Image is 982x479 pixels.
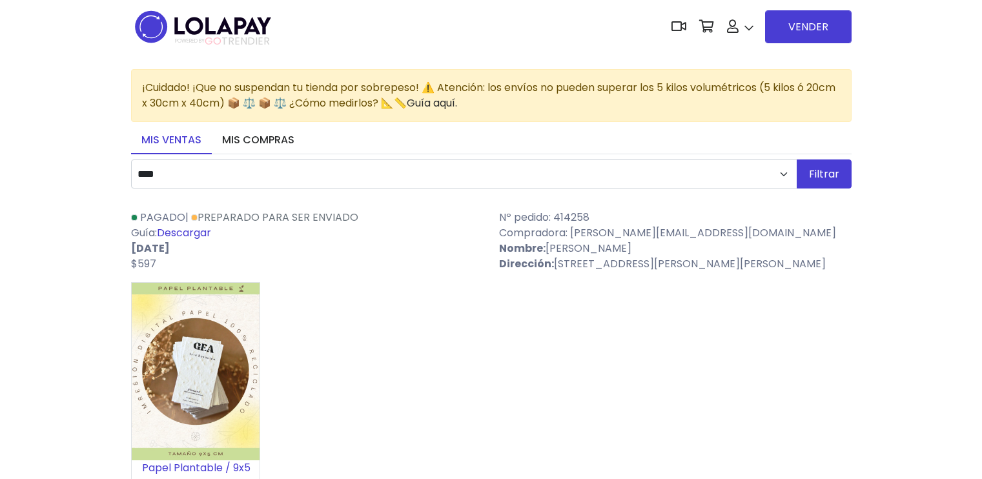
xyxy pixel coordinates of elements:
p: [DATE] [131,241,484,256]
p: Nº pedido: 414258 [499,210,852,225]
span: GO [205,34,221,48]
button: Filtrar [797,159,852,189]
a: Guía aquí. [407,96,457,110]
span: $597 [131,256,156,271]
span: Pagado [140,210,185,225]
p: Compradora: [PERSON_NAME][EMAIL_ADDRESS][DOMAIN_NAME] [499,225,852,241]
a: Descargar [157,225,211,240]
img: small_1730362604574.jpeg [132,283,260,460]
span: POWERED BY [175,37,205,45]
a: VENDER [765,10,852,43]
img: logo [131,6,275,47]
p: [STREET_ADDRESS][PERSON_NAME][PERSON_NAME] [499,256,852,272]
span: ¡Cuidado! ¡Que no suspendan tu tienda por sobrepeso! ⚠️ Atención: los envíos no pueden superar lo... [142,80,835,110]
strong: Dirección: [499,256,554,271]
p: [PERSON_NAME] [499,241,852,256]
a: Mis ventas [131,127,212,154]
span: TRENDIER [175,36,270,47]
a: Mis compras [212,127,305,154]
a: Preparado para ser enviado [191,210,358,225]
div: | Guía: [123,210,491,272]
strong: Nombre: [499,241,546,256]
